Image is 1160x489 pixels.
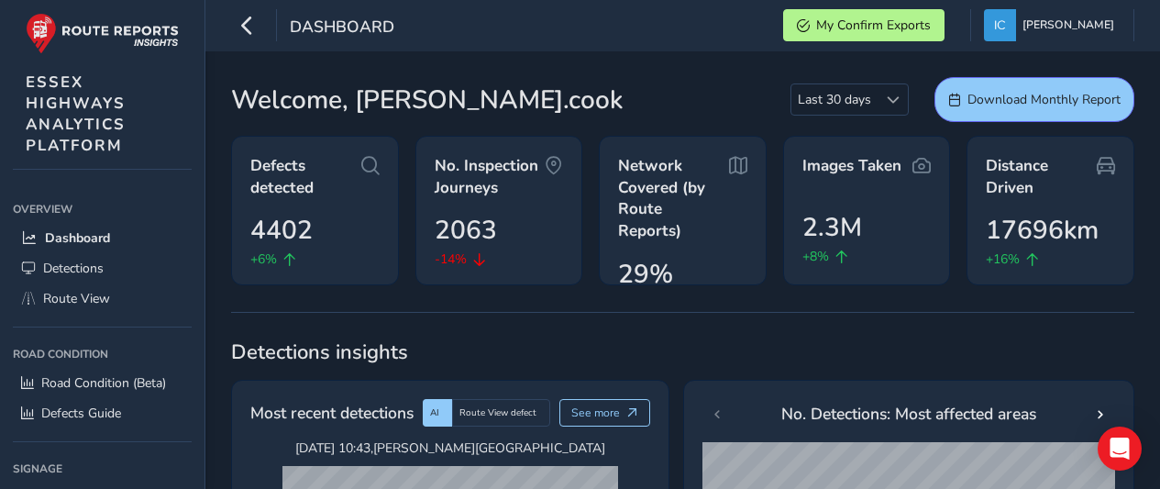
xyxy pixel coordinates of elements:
span: AI [430,406,439,419]
span: Road Condition (Beta) [41,374,166,392]
a: Route View [13,283,192,314]
div: Open Intercom Messenger [1098,427,1142,471]
a: Road Condition (Beta) [13,368,192,398]
span: 2063 [435,211,497,250]
span: +6% [250,250,277,269]
span: No. Inspection Journeys [435,155,546,198]
span: +8% [802,247,829,266]
div: AI [423,399,452,427]
span: Detections [43,260,104,277]
span: 4402 [250,211,313,250]
a: Defects Guide [13,398,192,428]
span: See more [571,406,620,420]
span: Network Covered (by Route Reports) [618,155,729,242]
span: 29% [618,255,673,294]
img: diamond-layout [984,9,1016,41]
a: Detections [13,253,192,283]
div: Overview [13,195,192,223]
span: Defects detected [250,155,361,198]
span: Last 30 days [791,84,878,115]
span: [PERSON_NAME] [1022,9,1114,41]
span: 2.3M [802,208,862,247]
span: ESSEX HIGHWAYS ANALYTICS PLATFORM [26,72,126,156]
img: rr logo [26,13,179,54]
button: See more [559,399,650,427]
span: No. Detections: Most affected areas [781,402,1036,426]
button: Download Monthly Report [934,77,1134,122]
div: Road Condition [13,340,192,368]
a: Dashboard [13,223,192,253]
span: Download Monthly Report [967,91,1121,108]
button: [PERSON_NAME] [984,9,1121,41]
span: Distance Driven [986,155,1097,198]
span: Most recent detections [250,401,414,425]
span: [DATE] 10:43 , [PERSON_NAME][GEOGRAPHIC_DATA] [282,439,618,457]
span: Welcome, [PERSON_NAME].cook [231,81,623,119]
span: Route View defect [459,406,536,419]
span: -14% [435,250,467,269]
span: Images Taken [802,155,901,177]
span: 17696km [986,211,1099,250]
div: Signage [13,455,192,483]
span: Route View [43,290,110,307]
span: Dashboard [45,229,110,247]
span: Defects Guide [41,405,121,422]
span: My Confirm Exports [816,17,931,34]
span: Detections insights [231,339,1134,366]
div: Route View defect [452,399,550,427]
span: Dashboard [290,16,394,41]
button: My Confirm Exports [783,9,945,41]
span: +16% [986,250,1020,269]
